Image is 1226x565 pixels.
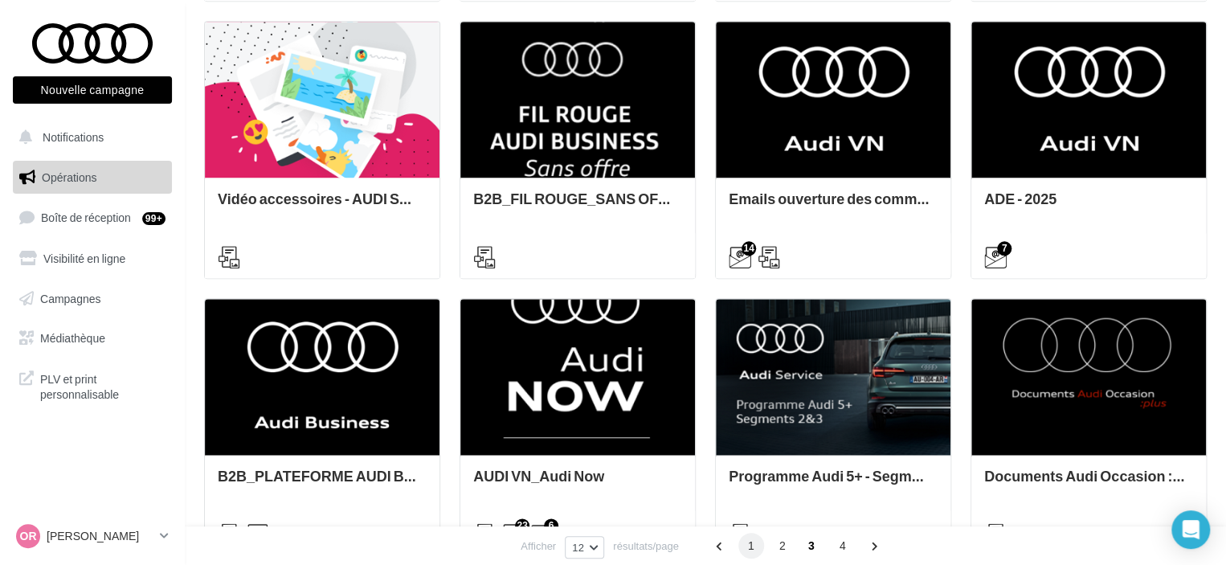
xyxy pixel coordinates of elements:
[521,538,556,554] span: Afficher
[1171,510,1210,549] div: Open Intercom Messenger
[729,468,938,500] div: Programme Audi 5+ - Segments 2&3 - AUDI SERVICE
[10,282,175,316] a: Campagnes
[572,541,584,554] span: 12
[218,190,427,223] div: Vidéo accessoires - AUDI SERVICE
[40,331,105,345] span: Médiathèque
[40,291,101,305] span: Campagnes
[142,212,166,225] div: 99+
[41,211,131,224] span: Boîte de réception
[770,533,795,559] span: 2
[218,468,427,500] div: B2B_PLATEFORME AUDI BUSINESS
[43,252,125,265] span: Visibilité en ligne
[10,321,175,355] a: Médiathèque
[13,76,172,104] button: Nouvelle campagne
[13,521,172,551] a: OR [PERSON_NAME]
[10,362,175,409] a: PLV et print personnalisable
[738,533,764,559] span: 1
[984,190,1193,223] div: ADE - 2025
[473,190,682,223] div: B2B_FIL ROUGE_SANS OFFRE
[20,528,37,544] span: OR
[42,170,96,184] span: Opérations
[10,121,169,154] button: Notifications
[544,518,558,533] div: 6
[515,518,529,533] div: 23
[40,368,166,403] span: PLV et print personnalisable
[830,533,856,559] span: 4
[984,468,1193,500] div: Documents Audi Occasion :plus
[10,200,175,235] a: Boîte de réception99+
[10,161,175,194] a: Opérations
[47,528,153,544] p: [PERSON_NAME]
[742,241,756,256] div: 14
[613,538,679,554] span: résultats/page
[565,536,604,559] button: 12
[473,468,682,500] div: AUDI VN_Audi Now
[997,241,1011,256] div: 7
[729,190,938,223] div: Emails ouverture des commandes
[43,130,104,144] span: Notifications
[10,242,175,276] a: Visibilité en ligne
[799,533,824,559] span: 3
